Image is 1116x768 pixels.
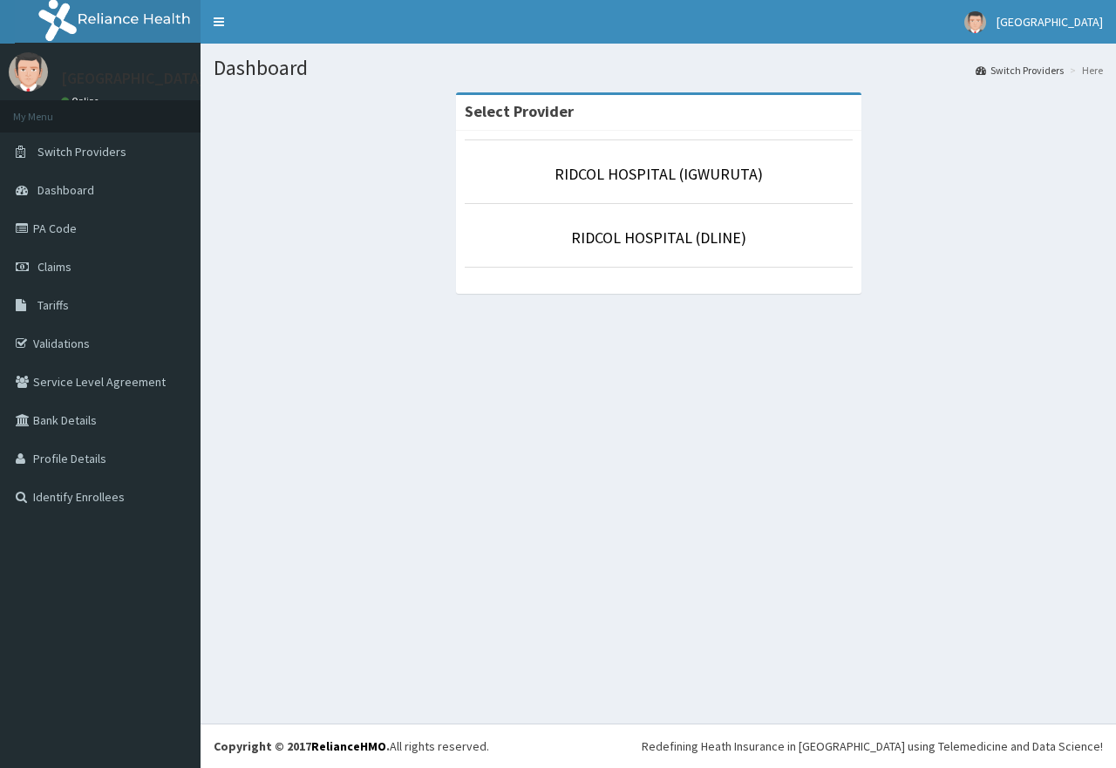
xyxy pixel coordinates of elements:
a: Online [61,95,103,107]
span: Dashboard [37,182,94,198]
h1: Dashboard [214,57,1103,79]
span: Claims [37,259,71,275]
a: RIDCOL HOSPITAL (IGWURUTA) [555,164,763,184]
a: RIDCOL HOSPITAL (DLINE) [571,228,746,248]
li: Here [1065,63,1103,78]
div: Redefining Heath Insurance in [GEOGRAPHIC_DATA] using Telemedicine and Data Science! [642,737,1103,755]
img: User Image [964,11,986,33]
strong: Copyright © 2017 . [214,738,390,754]
span: Switch Providers [37,144,126,160]
a: RelianceHMO [311,738,386,754]
strong: Select Provider [465,101,574,121]
span: [GEOGRAPHIC_DATA] [997,14,1103,30]
p: [GEOGRAPHIC_DATA] [61,71,205,86]
footer: All rights reserved. [201,724,1116,768]
img: User Image [9,52,48,92]
a: Switch Providers [976,63,1064,78]
span: Tariffs [37,297,69,313]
